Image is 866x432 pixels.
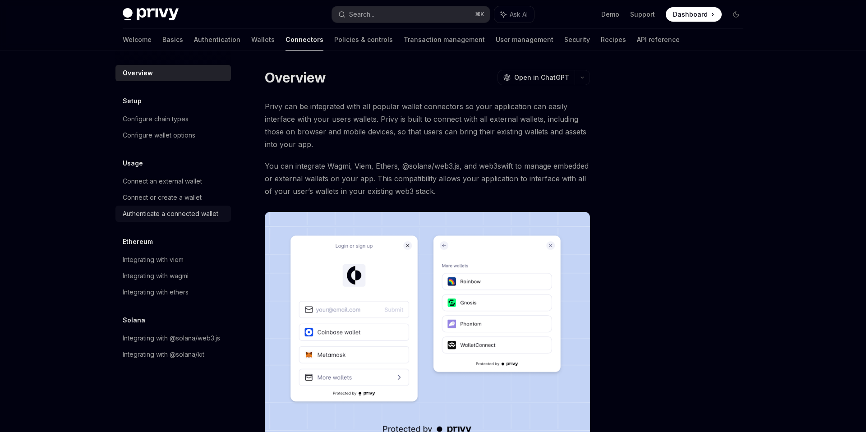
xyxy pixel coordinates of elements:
[123,254,184,265] div: Integrating with viem
[123,287,189,298] div: Integrating with ethers
[332,6,490,23] button: Search...⌘K
[630,10,655,19] a: Support
[115,252,231,268] a: Integrating with viem
[494,6,534,23] button: Ask AI
[673,10,708,19] span: Dashboard
[115,111,231,127] a: Configure chain types
[123,130,195,141] div: Configure wallet options
[496,29,553,51] a: User management
[194,29,240,51] a: Authentication
[729,7,743,22] button: Toggle dark mode
[251,29,275,51] a: Wallets
[265,160,590,198] span: You can integrate Wagmi, Viem, Ethers, @solana/web3.js, and web3swift to manage embedded or exter...
[123,208,218,219] div: Authenticate a connected wallet
[601,10,619,19] a: Demo
[637,29,680,51] a: API reference
[115,127,231,143] a: Configure wallet options
[475,11,484,18] span: ⌘ K
[123,96,142,106] h5: Setup
[115,189,231,206] a: Connect or create a wallet
[162,29,183,51] a: Basics
[123,236,153,247] h5: Ethereum
[497,70,575,85] button: Open in ChatGPT
[514,73,569,82] span: Open in ChatGPT
[123,271,189,281] div: Integrating with wagmi
[123,158,143,169] h5: Usage
[115,173,231,189] a: Connect an external wallet
[286,29,323,51] a: Connectors
[564,29,590,51] a: Security
[123,29,152,51] a: Welcome
[123,315,145,326] h5: Solana
[115,330,231,346] a: Integrating with @solana/web3.js
[123,333,220,344] div: Integrating with @solana/web3.js
[115,268,231,284] a: Integrating with wagmi
[123,192,202,203] div: Connect or create a wallet
[115,284,231,300] a: Integrating with ethers
[123,68,153,78] div: Overview
[265,69,326,86] h1: Overview
[666,7,722,22] a: Dashboard
[115,346,231,363] a: Integrating with @solana/kit
[123,176,202,187] div: Connect an external wallet
[601,29,626,51] a: Recipes
[349,9,374,20] div: Search...
[115,206,231,222] a: Authenticate a connected wallet
[123,8,179,21] img: dark logo
[123,349,204,360] div: Integrating with @solana/kit
[334,29,393,51] a: Policies & controls
[115,65,231,81] a: Overview
[123,114,189,124] div: Configure chain types
[265,100,590,151] span: Privy can be integrated with all popular wallet connectors so your application can easily interfa...
[404,29,485,51] a: Transaction management
[510,10,528,19] span: Ask AI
